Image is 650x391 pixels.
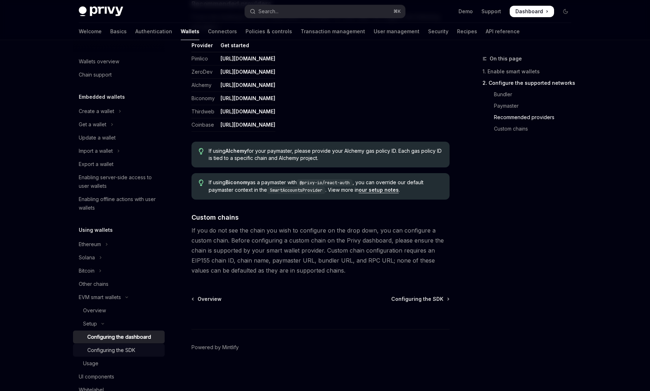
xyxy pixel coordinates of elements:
a: Configuring the SDK [391,295,449,303]
td: Thirdweb [191,105,218,118]
code: @privy-io/react-auth [297,179,353,186]
div: Configuring the dashboard [87,333,151,341]
a: Configuring the dashboard [73,331,165,343]
div: Wallets overview [79,57,119,66]
a: [URL][DOMAIN_NAME] [220,108,275,115]
td: Biconomy [191,92,218,105]
a: Enabling offline actions with user wallets [73,193,165,214]
div: Export a wallet [79,160,113,168]
button: Toggle EVM smart wallets section [73,291,165,304]
a: Recommended providers [482,112,577,123]
div: Setup [83,319,97,328]
a: Enabling server-side access to user wallets [73,171,165,192]
div: Ethereum [79,240,101,249]
td: Alchemy [191,79,218,92]
span: Overview [198,295,222,303]
a: Configuring the SDK [73,344,165,357]
a: Overview [192,295,222,303]
span: On this page [490,54,522,63]
a: Overview [73,304,165,317]
th: Get started [218,42,275,52]
div: EVM smart wallets [79,293,121,302]
h5: Embedded wallets [79,93,125,101]
span: If you do not see the chain you wish to configure on the drop down, you can configure a custom ch... [191,225,450,275]
a: Other chains [73,278,165,290]
div: Overview [83,306,106,315]
a: Basics [110,23,127,40]
a: Authentication [135,23,172,40]
a: Policies & controls [246,23,292,40]
a: Chain support [73,68,165,81]
a: Demo [459,8,473,15]
a: Powered by Mintlify [191,344,239,351]
button: Toggle Solana section [73,251,165,264]
svg: Tip [199,148,204,155]
code: SmartAccountsProvider [267,187,325,194]
a: Recipes [457,23,477,40]
a: Wallets [181,23,199,40]
td: Coinbase [191,118,218,132]
a: Usage [73,357,165,370]
span: If using for your paymaster, please provide your Alchemy gas policy ID. Each gas policy ID is tie... [209,147,442,162]
div: Enabling server-side access to user wallets [79,173,160,190]
h5: Using wallets [79,226,113,234]
a: User management [374,23,419,40]
div: Other chains [79,280,108,288]
span: If using as a paymaster with , you can override our default paymaster context in the . View more ... [209,179,442,194]
a: Security [428,23,448,40]
button: Toggle Import a wallet section [73,145,165,157]
div: UI components [79,372,114,381]
button: Toggle Bitcoin section [73,264,165,277]
span: ⌘ K [393,9,401,14]
a: 1. Enable smart wallets [482,66,577,77]
div: Import a wallet [79,147,113,155]
div: Get a wallet [79,120,106,129]
th: Provider [191,42,218,52]
div: Create a wallet [79,107,114,116]
a: [URL][DOMAIN_NAME] [220,122,275,128]
a: [URL][DOMAIN_NAME] [220,82,275,88]
span: Custom chains [191,212,239,222]
button: Open search [245,5,405,18]
a: 2. Configure the supported networks [482,77,577,89]
a: Update a wallet [73,131,165,144]
button: Toggle Setup section [73,317,165,330]
a: Wallets overview [73,55,165,68]
a: UI components [73,370,165,383]
div: Enabling offline actions with user wallets [79,195,160,212]
div: Configuring the SDK [87,346,135,355]
span: Dashboard [515,8,543,15]
a: Transaction management [301,23,365,40]
button: Toggle Create a wallet section [73,105,165,118]
a: Dashboard [510,6,554,17]
td: Pimlico [191,52,218,65]
div: Search... [258,7,278,16]
a: Support [481,8,501,15]
strong: Biconomy [225,179,250,185]
a: Connectors [208,23,237,40]
button: Toggle Get a wallet section [73,118,165,131]
button: Toggle dark mode [560,6,571,17]
button: Toggle Ethereum section [73,238,165,251]
a: [URL][DOMAIN_NAME] [220,69,275,75]
a: Export a wallet [73,158,165,171]
td: ZeroDev [191,65,218,79]
a: Bundler [482,89,577,100]
a: Paymaster [482,100,577,112]
svg: Tip [199,180,204,186]
a: Custom chains [482,123,577,135]
a: our setup notes [359,187,399,193]
div: Usage [83,359,98,368]
a: [URL][DOMAIN_NAME] [220,55,275,62]
img: dark logo [79,6,123,16]
a: [URL][DOMAIN_NAME] [220,95,275,102]
div: Chain support [79,70,112,79]
a: API reference [486,23,520,40]
a: Welcome [79,23,102,40]
span: Configuring the SDK [391,295,443,303]
div: Update a wallet [79,133,116,142]
strong: Alchemy [225,148,247,154]
div: Bitcoin [79,267,94,275]
div: Solana [79,253,95,262]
